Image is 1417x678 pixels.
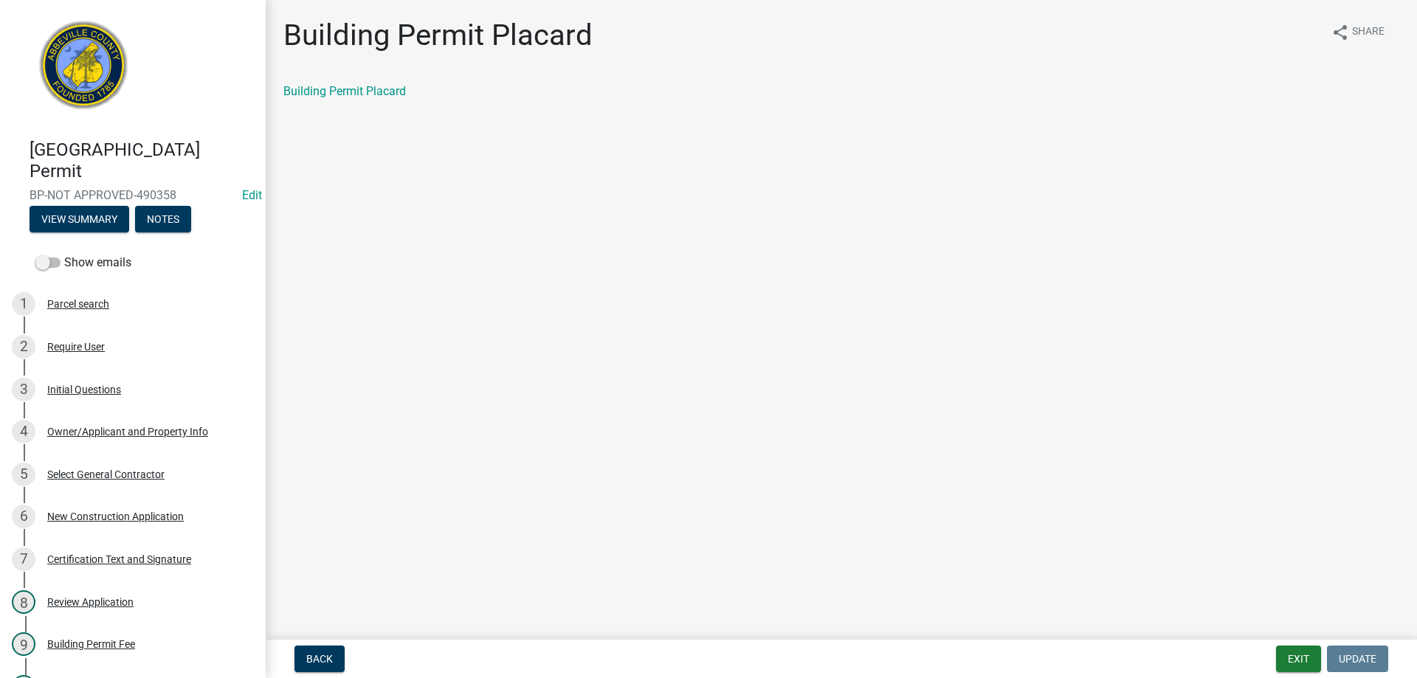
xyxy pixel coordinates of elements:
button: Back [294,646,345,672]
h1: Building Permit Placard [283,18,593,53]
div: Owner/Applicant and Property Info [47,426,208,437]
label: Show emails [35,254,131,271]
div: 5 [12,463,35,486]
div: Building Permit Fee [47,639,135,649]
div: 9 [12,632,35,656]
i: share [1331,24,1349,41]
div: 7 [12,547,35,571]
div: 1 [12,292,35,316]
button: shareShare [1320,18,1396,46]
div: 2 [12,335,35,359]
wm-modal-confirm: Notes [135,214,191,226]
div: 3 [12,378,35,401]
div: Select General Contractor [47,469,165,480]
a: Building Permit Placard [283,84,406,98]
div: Require User [47,342,105,352]
span: Share [1352,24,1385,41]
span: Update [1339,653,1376,665]
a: Edit [242,188,262,202]
img: Abbeville County, South Carolina [30,15,138,124]
button: Exit [1276,646,1321,672]
div: Review Application [47,597,134,607]
div: Parcel search [47,299,109,309]
button: Update [1327,646,1388,672]
div: Certification Text and Signature [47,554,191,564]
div: 8 [12,590,35,614]
button: View Summary [30,206,129,232]
h4: [GEOGRAPHIC_DATA] Permit [30,139,254,182]
button: Notes [135,206,191,232]
div: Initial Questions [47,384,121,395]
div: New Construction Application [47,511,184,522]
div: 4 [12,420,35,443]
span: Back [306,653,333,665]
wm-modal-confirm: Edit Application Number [242,188,262,202]
div: 6 [12,505,35,528]
span: BP-NOT APPROVED-490358 [30,188,236,202]
wm-modal-confirm: Summary [30,214,129,226]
